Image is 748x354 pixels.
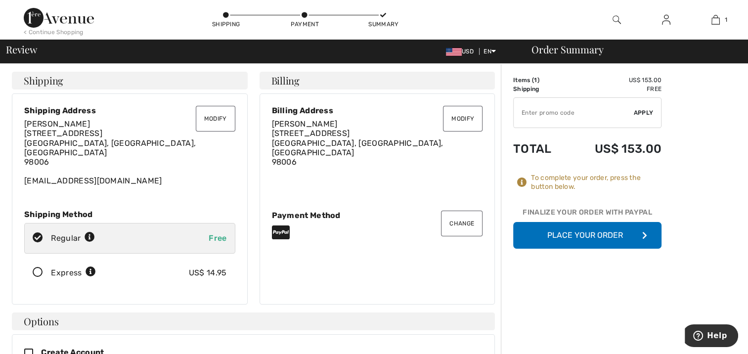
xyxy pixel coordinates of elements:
span: USD [446,48,478,55]
span: Billing [271,76,300,86]
a: Sign In [654,14,678,26]
span: 1 [725,15,727,24]
iframe: Opens a widget where you can find more information [685,324,738,349]
span: [PERSON_NAME] [24,119,90,129]
td: Total [513,132,567,166]
div: Finalize Your Order with PayPal [513,207,661,222]
div: [EMAIL_ADDRESS][DOMAIN_NAME] [24,119,235,185]
span: EN [484,48,496,55]
input: Promo code [514,98,634,128]
span: 1 [534,77,537,84]
div: < Continue Shopping [24,28,84,37]
div: Payment [290,20,319,29]
span: Free [209,233,226,243]
div: To complete your order, press the button below. [531,174,661,191]
img: My Info [662,14,670,26]
button: Modify [196,106,235,132]
span: Apply [634,108,654,117]
span: Shipping [24,76,63,86]
div: Shipping Method [24,210,235,219]
td: Shipping [513,85,567,93]
img: US Dollar [446,48,462,56]
h4: Options [12,312,495,330]
div: Express [51,267,96,279]
td: US$ 153.00 [567,76,661,85]
td: Free [567,85,661,93]
div: Order Summary [520,44,742,54]
button: Place Your Order [513,222,661,249]
img: search the website [613,14,621,26]
button: Modify [443,106,483,132]
div: Shipping Address [24,106,235,115]
div: Shipping [211,20,241,29]
div: Regular [51,232,95,244]
td: US$ 153.00 [567,132,661,166]
td: Items ( ) [513,76,567,85]
img: 1ère Avenue [24,8,94,28]
span: [STREET_ADDRESS] [GEOGRAPHIC_DATA], [GEOGRAPHIC_DATA], [GEOGRAPHIC_DATA] 98006 [24,129,196,167]
div: Payment Method [272,211,483,220]
div: US$ 14.95 [189,267,227,279]
img: My Bag [711,14,720,26]
div: Billing Address [272,106,483,115]
span: [STREET_ADDRESS] [GEOGRAPHIC_DATA], [GEOGRAPHIC_DATA], [GEOGRAPHIC_DATA] 98006 [272,129,443,167]
a: 1 [691,14,740,26]
span: [PERSON_NAME] [272,119,338,129]
div: Summary [368,20,398,29]
button: Change [441,211,483,236]
span: Review [6,44,37,54]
